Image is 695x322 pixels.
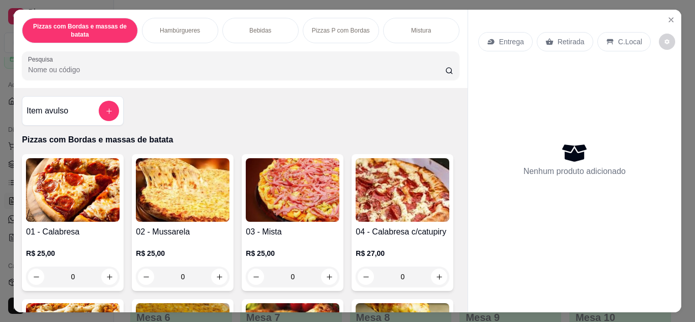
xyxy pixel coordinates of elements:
p: Retirada [558,37,585,47]
p: Entrega [499,37,524,47]
img: product-image [136,158,229,222]
label: Pesquisa [28,55,56,64]
p: Pizzas P com Bordas [312,26,370,35]
p: R$ 25,00 [246,248,339,258]
h4: Item avulso [26,105,68,117]
p: Nenhum produto adicionado [524,165,626,178]
h4: 01 - Calabresa [26,226,120,238]
h4: 04 - Calabresa c/catupiry [356,226,449,238]
button: decrease-product-quantity [659,34,675,50]
p: Hambúrgueres [160,26,200,35]
p: Pizzas com Bordas e massas de batata [22,134,459,146]
img: product-image [356,158,449,222]
input: Pesquisa [28,65,445,75]
p: R$ 25,00 [136,248,229,258]
p: R$ 25,00 [26,248,120,258]
p: Pizzas com Bordas e massas de batata [31,22,129,39]
button: add-separate-item [99,101,119,121]
img: product-image [246,158,339,222]
h4: 03 - Mista [246,226,339,238]
p: C.Local [618,37,642,47]
p: Bebidas [249,26,271,35]
p: R$ 27,00 [356,248,449,258]
img: product-image [26,158,120,222]
p: Mistura [411,26,431,35]
button: Close [663,12,679,28]
h4: 02 - Mussarela [136,226,229,238]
